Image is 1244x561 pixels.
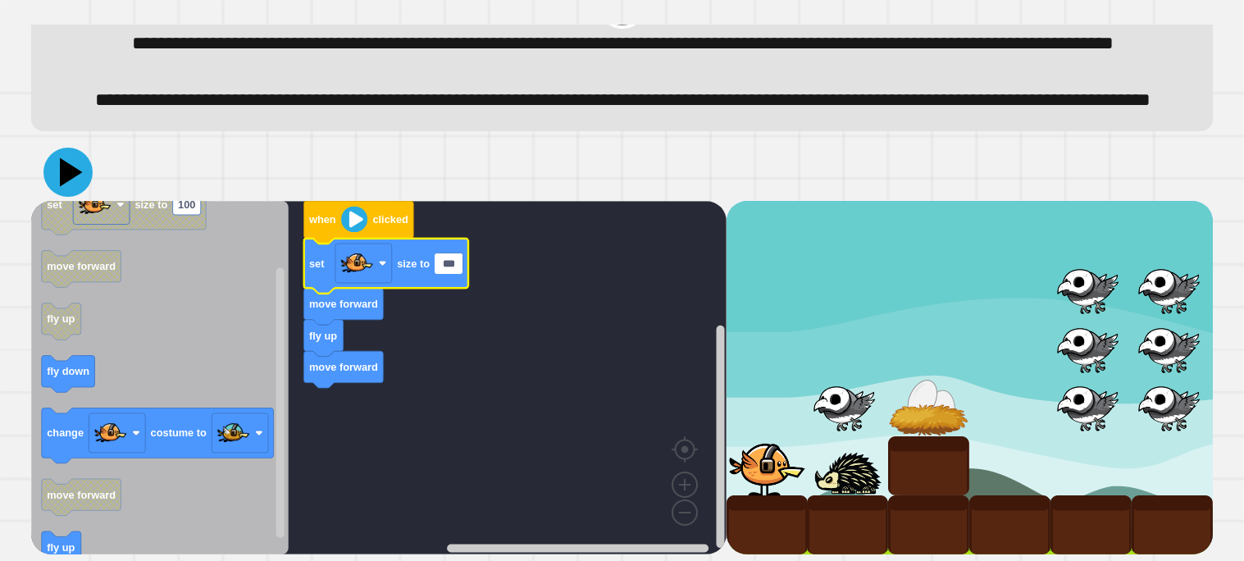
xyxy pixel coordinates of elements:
[309,298,378,310] text: move forward
[178,198,195,211] text: 100
[309,361,378,373] text: move forward
[151,426,207,439] text: costume to
[47,365,89,377] text: fly down
[308,213,336,226] text: when
[47,312,75,325] text: fly up
[309,329,337,341] text: fly up
[47,426,84,439] text: change
[397,257,430,269] text: size to
[309,257,325,269] text: set
[31,201,727,554] div: Blockly Workspace
[47,198,62,211] text: set
[47,540,75,553] text: fly up
[134,198,167,211] text: size to
[47,488,116,500] text: move forward
[47,260,116,272] text: move forward
[372,213,408,226] text: clicked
